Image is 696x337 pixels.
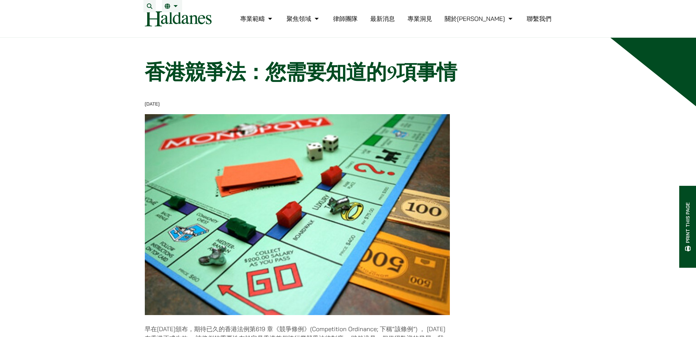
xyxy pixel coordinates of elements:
img: Logo of Haldanes [145,11,212,26]
a: 關於何敦 [445,15,514,23]
a: 最新消息 [370,15,395,23]
a: 聚焦領域 [287,15,320,23]
a: 專業洞見 [407,15,432,23]
time: [DATE] [145,101,160,107]
a: 律師團隊 [333,15,358,23]
a: 繁 [165,3,179,9]
a: 聯繫我們 [527,15,552,23]
a: 專業範疇 [240,15,274,23]
h1: 香港競爭法：您需要知道的9項事情 [145,60,500,84]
